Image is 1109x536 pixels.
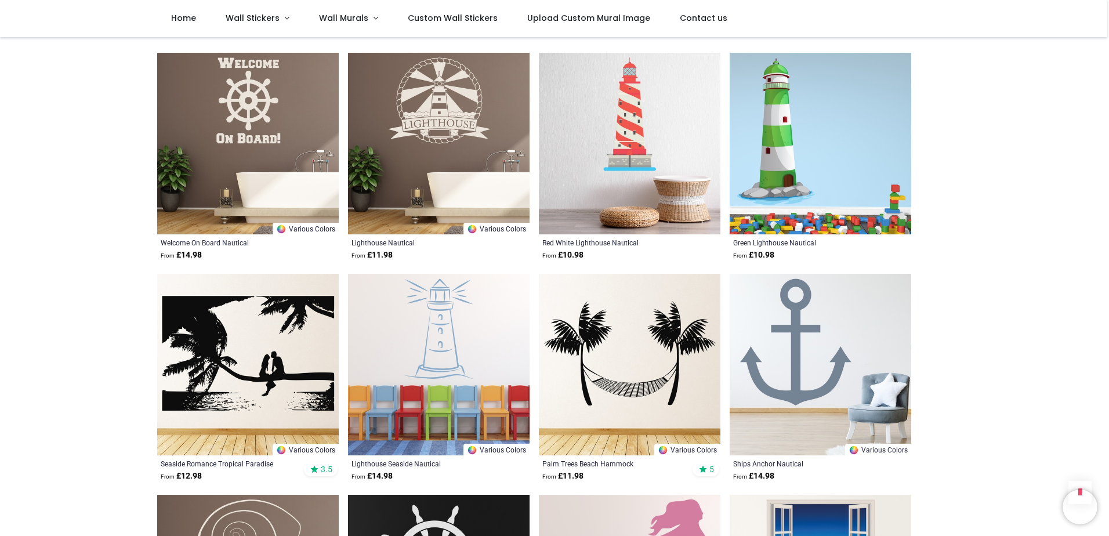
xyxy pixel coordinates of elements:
span: Home [171,12,196,24]
span: From [733,252,747,259]
img: Color Wheel [849,445,859,455]
img: Seaside Romance Tropical Paradise Wall Sticker [157,274,339,455]
span: Contact us [680,12,727,24]
span: From [542,252,556,259]
span: 3.5 [321,464,332,475]
strong: £ 14.98 [733,470,774,482]
a: Various Colors [273,444,339,455]
img: Palm Trees Beach Hammock Wall Sticker [539,274,720,455]
span: From [351,473,365,480]
strong: £ 14.98 [351,470,393,482]
img: Color Wheel [276,224,287,234]
span: Wall Murals [319,12,368,24]
strong: £ 10.98 [542,249,584,261]
img: Lighthouse Seaside Nautical Wall Sticker [348,274,530,455]
strong: £ 12.98 [161,470,202,482]
span: 5 [709,464,714,475]
img: Lighthouse Nautical Wall Sticker [348,53,530,234]
img: Color Wheel [658,445,668,455]
span: From [733,473,747,480]
span: From [351,252,365,259]
img: Ships Anchor Nautical Wall Sticker [730,274,911,455]
a: Lighthouse Nautical [351,238,491,247]
strong: £ 14.98 [161,249,202,261]
strong: £ 10.98 [733,249,774,261]
img: Color Wheel [467,224,477,234]
img: Color Wheel [467,445,477,455]
span: From [161,473,175,480]
span: Upload Custom Mural Image [527,12,650,24]
span: From [161,252,175,259]
img: Green Lighthouse Nautical Wall Sticker [730,53,911,234]
a: Various Colors [845,444,911,455]
a: Various Colors [273,223,339,234]
span: Custom Wall Stickers [408,12,498,24]
img: Red White Lighthouse Nautical Wall Sticker [539,53,720,234]
iframe: Brevo live chat [1063,490,1097,524]
strong: £ 11.98 [542,470,584,482]
a: Lighthouse Seaside Nautical [351,459,491,468]
a: Ships Anchor Nautical [733,459,873,468]
a: Seaside Romance Tropical Paradise [161,459,300,468]
a: Green Lighthouse Nautical [733,238,873,247]
a: Welcome On Board Nautical [161,238,300,247]
span: From [542,473,556,480]
a: Various Colors [463,223,530,234]
span: Wall Stickers [226,12,280,24]
img: Welcome On Board Nautical Wall Sticker [157,53,339,234]
a: Palm Trees Beach Hammock [542,459,682,468]
a: Various Colors [463,444,530,455]
a: Red White Lighthouse Nautical [542,238,682,247]
a: Various Colors [654,444,720,455]
strong: £ 11.98 [351,249,393,261]
img: Color Wheel [276,445,287,455]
